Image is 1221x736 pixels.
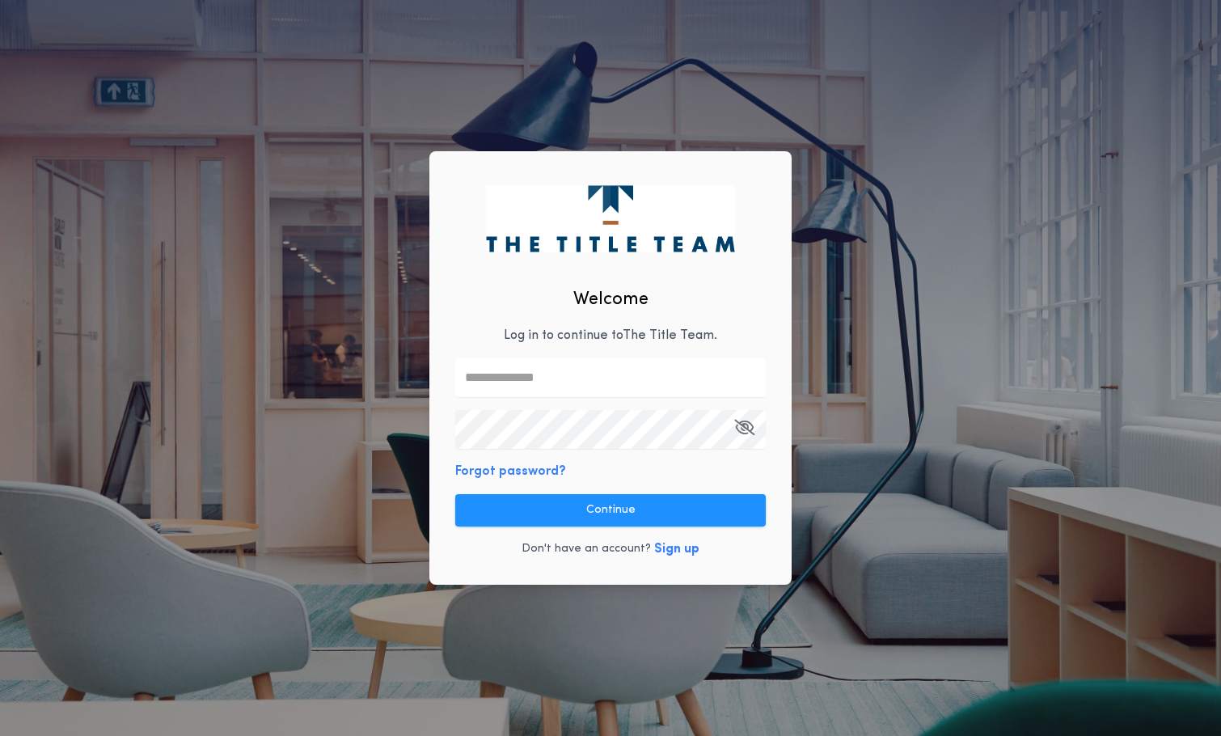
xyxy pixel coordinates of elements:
[654,539,699,559] button: Sign up
[455,494,766,527] button: Continue
[486,185,734,252] img: logo
[573,286,649,313] h2: Welcome
[522,541,651,557] p: Don't have an account?
[455,462,566,481] button: Forgot password?
[504,326,717,345] p: Log in to continue to The Title Team .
